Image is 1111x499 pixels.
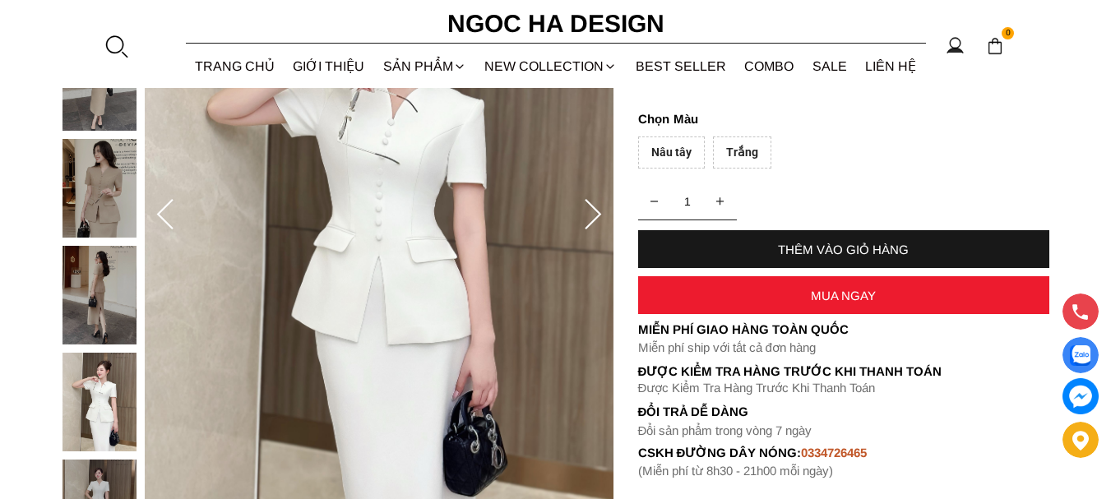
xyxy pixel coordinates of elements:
h6: Đổi trả dễ dàng [638,404,1049,418]
font: Đổi sản phẩm trong vòng 7 ngày [638,423,812,437]
font: 0334726465 [801,446,867,460]
div: THÊM VÀO GIỎ HÀNG [638,243,1049,256]
a: BEST SELLER [627,44,736,88]
p: Màu [638,109,1049,129]
font: Miễn phí giao hàng toàn quốc [638,322,849,336]
input: Quantity input [638,185,737,218]
a: Ngoc Ha Design [433,4,679,44]
a: NEW COLLECTION [475,44,627,88]
a: TRANG CHỦ [186,44,285,88]
font: cskh đường dây nóng: [638,446,802,460]
img: Cateline Set_ Bộ Vest Cổ V Đính Cúc Nhí Chân Váy Bút Chì BJ127_mini_6 [62,246,137,344]
div: MUA NGAY [638,289,1049,303]
font: Miễn phí ship với tất cả đơn hàng [638,340,816,354]
div: SẢN PHẨM [374,44,476,88]
a: SALE [803,44,857,88]
a: Display image [1062,337,1099,373]
p: Được Kiểm Tra Hàng Trước Khi Thanh Toán [638,364,1049,379]
a: LIÊN HỆ [856,44,926,88]
a: GIỚI THIỆU [284,44,374,88]
img: Cateline Set_ Bộ Vest Cổ V Đính Cúc Nhí Chân Váy Bút Chì BJ127_mini_7 [62,353,137,451]
div: Trắng [713,136,771,169]
p: Được Kiểm Tra Hàng Trước Khi Thanh Toán [638,381,1049,395]
a: Combo [735,44,803,88]
img: img-CART-ICON-ksit0nf1 [986,37,1004,55]
img: Display image [1070,345,1090,366]
div: Nâu tây [638,136,705,169]
span: 0 [1002,27,1015,40]
a: messenger [1062,378,1099,414]
font: (Miễn phí từ 8h30 - 21h00 mỗi ngày) [638,464,833,478]
img: Cateline Set_ Bộ Vest Cổ V Đính Cúc Nhí Chân Váy Bút Chì BJ127_mini_5 [62,139,137,238]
